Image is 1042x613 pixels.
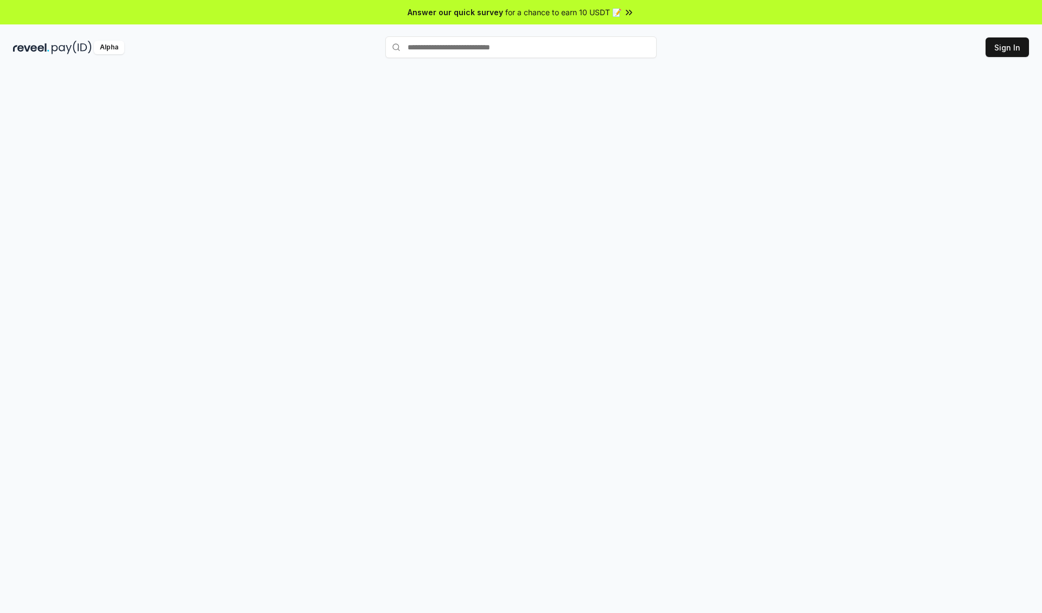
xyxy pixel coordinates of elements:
img: pay_id [52,41,92,54]
div: Alpha [94,41,124,54]
span: Answer our quick survey [408,7,503,18]
button: Sign In [986,37,1029,57]
span: for a chance to earn 10 USDT 📝 [505,7,621,18]
img: reveel_dark [13,41,49,54]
